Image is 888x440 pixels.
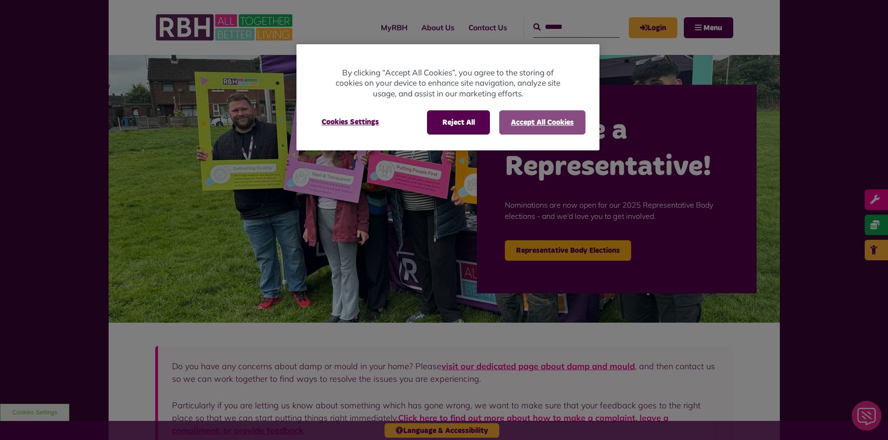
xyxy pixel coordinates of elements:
[427,110,490,135] button: Reject All
[6,3,35,33] div: Close Web Assistant
[296,44,599,151] div: Cookie banner
[499,110,585,135] button: Accept All Cookies
[334,68,562,99] p: By clicking “Accept All Cookies”, you agree to the storing of cookies on your device to enhance s...
[296,44,599,151] div: Privacy
[310,110,390,134] button: Cookies Settings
